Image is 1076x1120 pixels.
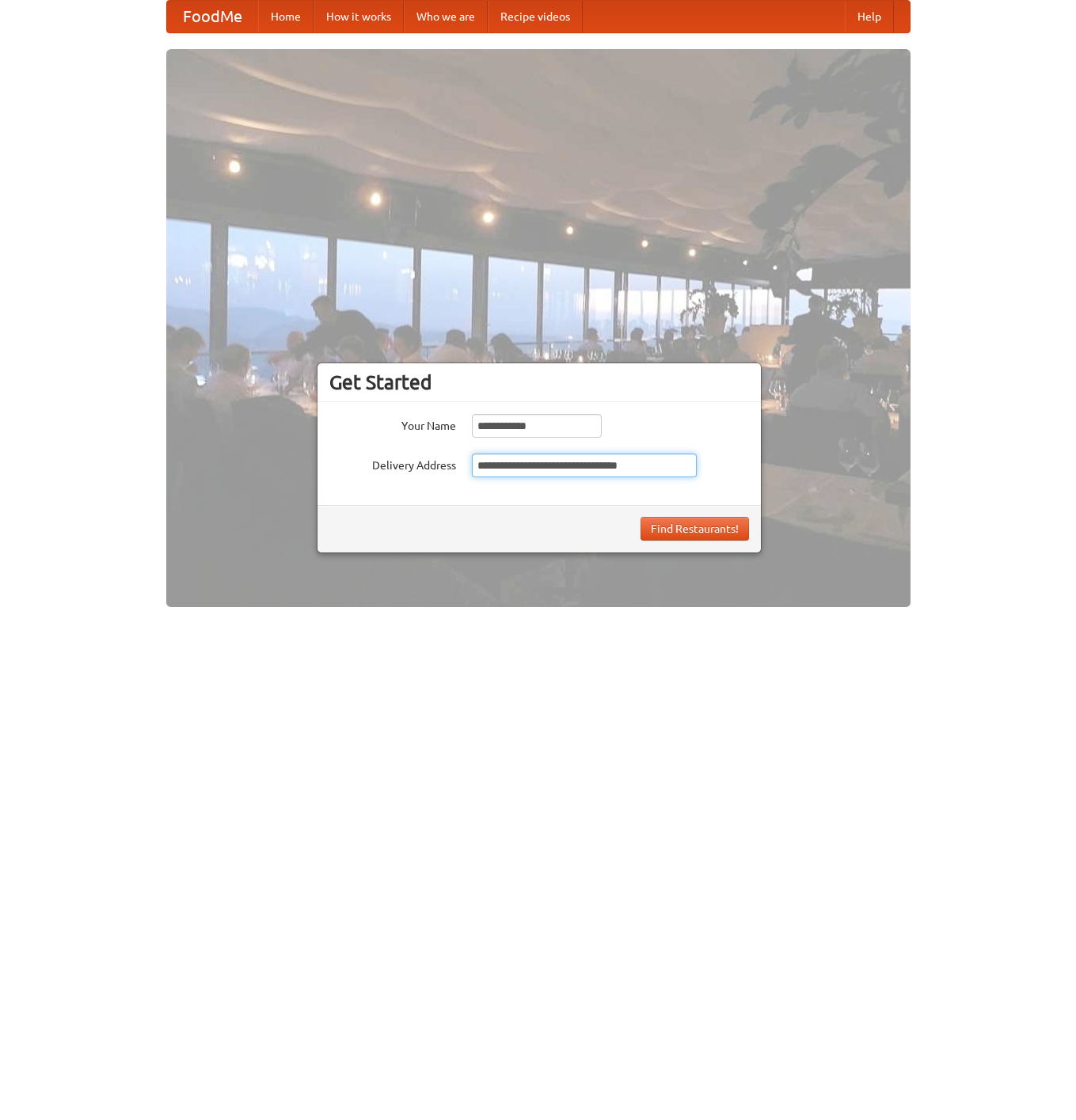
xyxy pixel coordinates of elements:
a: Recipe videos [488,1,583,32]
a: FoodMe [167,1,258,32]
a: Help [845,1,894,32]
button: Find Restaurants! [641,517,749,541]
a: Home [258,1,314,32]
a: How it works [314,1,404,32]
h3: Get Started [329,370,749,394]
label: Delivery Address [329,454,456,473]
label: Your Name [329,414,456,434]
a: Who we are [404,1,488,32]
